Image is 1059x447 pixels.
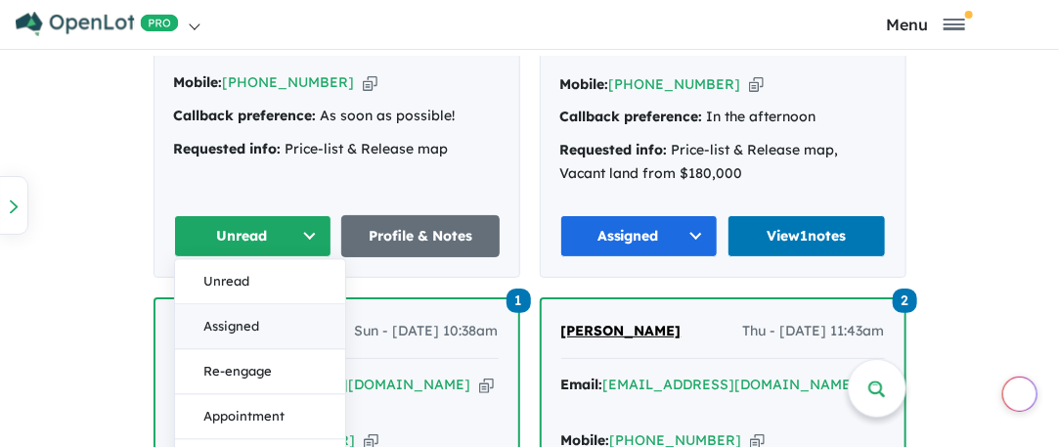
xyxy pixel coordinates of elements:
[728,215,886,257] a: View1notes
[341,215,500,257] a: Profile & Notes
[561,320,682,343] a: [PERSON_NAME]
[560,75,609,93] strong: Mobile:
[175,304,345,349] button: Assigned
[507,287,531,313] a: 1
[749,74,764,95] button: Copy
[561,376,603,393] strong: Email:
[174,73,223,91] strong: Mobile:
[174,107,317,124] strong: Callback preference:
[479,375,494,395] button: Copy
[175,394,345,439] button: Appointment
[175,259,345,304] button: Unread
[174,138,500,161] div: Price-list & Release map
[561,322,682,339] span: [PERSON_NAME]
[175,349,345,394] button: Re-engage
[893,289,917,313] span: 2
[507,289,531,313] span: 1
[560,215,719,257] button: Assigned
[893,287,917,313] a: 2
[223,73,355,91] a: [PHONE_NUMBER]
[16,12,179,36] img: Openlot PRO Logo White
[363,72,377,93] button: Copy
[603,376,858,393] a: [EMAIL_ADDRESS][DOMAIN_NAME]
[174,105,500,128] div: As soon as possible!
[609,75,741,93] a: [PHONE_NUMBER]
[560,141,668,158] strong: Requested info:
[560,139,886,186] div: Price-list & Release map, Vacant land from $180,000
[560,108,703,125] strong: Callback preference:
[743,320,885,343] span: Thu - [DATE] 11:43am
[560,106,886,129] div: In the afternoon
[355,320,499,343] span: Sun - [DATE] 10:38am
[217,376,471,393] a: [EMAIL_ADDRESS][DOMAIN_NAME]
[174,215,332,257] button: Unread
[174,140,282,157] strong: Requested info:
[797,15,1054,33] button: Toggle navigation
